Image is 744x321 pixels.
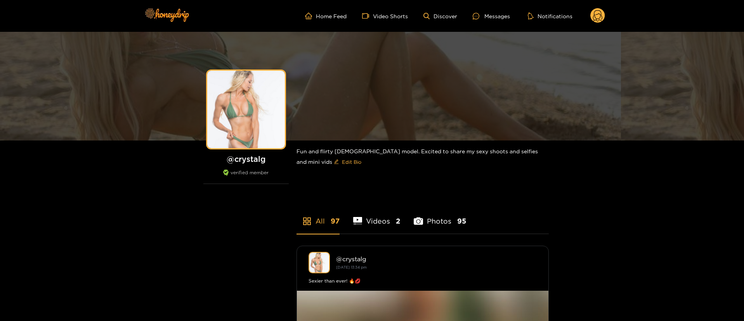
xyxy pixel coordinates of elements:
[396,216,400,226] span: 2
[334,159,339,165] span: edit
[362,12,408,19] a: Video Shorts
[414,199,466,234] li: Photos
[362,12,373,19] span: video-camera
[336,265,367,269] small: [DATE] 13:34 pm
[332,156,363,168] button: editEdit Bio
[353,199,401,234] li: Videos
[309,277,537,285] div: Sexier than ever! 🔥💋
[203,154,289,164] h1: @ crystalg
[342,158,361,166] span: Edit Bio
[297,141,549,174] div: Fun and flirty [DEMOGRAPHIC_DATA] model. Excited to share my sexy shoots and selfies and mini vids
[302,217,312,226] span: appstore
[203,170,289,184] div: verified member
[336,255,537,262] div: @ crystalg
[297,199,340,234] li: All
[423,13,457,19] a: Discover
[309,252,330,273] img: crystalg
[305,12,347,19] a: Home Feed
[473,12,510,21] div: Messages
[525,12,575,20] button: Notifications
[331,216,340,226] span: 97
[305,12,316,19] span: home
[457,216,466,226] span: 95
